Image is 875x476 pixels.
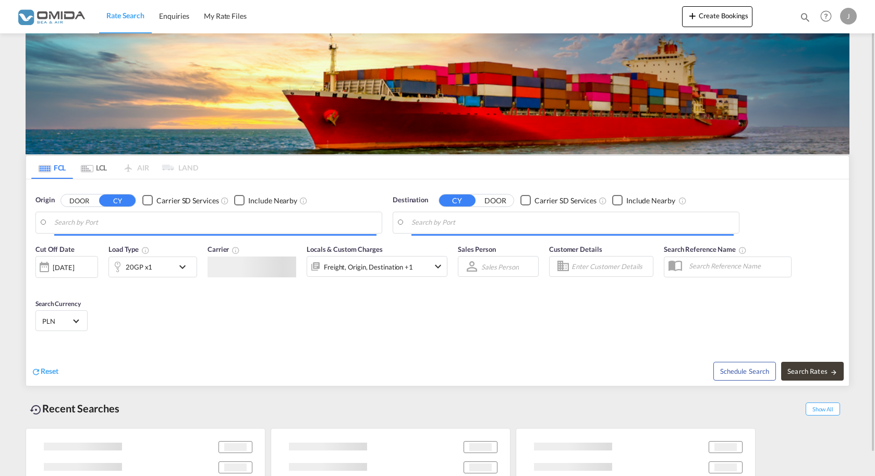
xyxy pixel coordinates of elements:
[176,261,194,273] md-icon: icon-chevron-down
[232,246,240,254] md-icon: The selected Trucker/Carrierwill be displayed in the rate results If the rates are from another f...
[204,11,247,20] span: My Rate Files
[432,260,444,273] md-icon: icon-chevron-down
[549,245,602,253] span: Customer Details
[159,11,189,20] span: Enquiries
[799,11,811,23] md-icon: icon-magnify
[31,366,58,377] div: icon-refreshReset
[106,11,144,20] span: Rate Search
[53,263,74,272] div: [DATE]
[26,33,849,154] img: LCL+%26+FCL+BACKGROUND.png
[35,245,75,253] span: Cut Off Date
[738,246,747,254] md-icon: Your search will be saved by the below given name
[324,260,413,274] div: Freight Origin Destination Factory Stuffing
[393,195,428,205] span: Destination
[817,7,835,25] span: Help
[208,245,240,253] span: Carrier
[99,194,136,206] button: CY
[108,257,197,277] div: 20GP x1icon-chevron-down
[307,245,383,253] span: Locals & Custom Charges
[678,197,687,205] md-icon: Unchecked: Ignores neighbouring ports when fetching rates.Checked : Includes neighbouring ports w...
[307,256,447,277] div: Freight Origin Destination Factory Stuffingicon-chevron-down
[830,369,837,376] md-icon: icon-arrow-right
[61,194,98,206] button: DOOR
[713,362,776,381] button: Note: By default Schedule search will only considerorigin ports, destination ports and cut off da...
[35,300,81,308] span: Search Currency
[30,404,42,416] md-icon: icon-backup-restore
[54,215,376,230] input: Search by Port
[781,362,844,381] button: Search Ratesicon-arrow-right
[234,195,297,206] md-checkbox: Checkbox No Ink
[31,156,73,179] md-tab-item: FCL
[16,5,86,28] img: 459c566038e111ed959c4fc4f0a4b274.png
[73,156,115,179] md-tab-item: LCL
[31,367,41,376] md-icon: icon-refresh
[799,11,811,27] div: icon-magnify
[126,260,152,274] div: 20GP x1
[840,8,857,25] div: J
[42,316,71,326] span: PLN
[41,313,82,328] md-select: Select Currency: zł PLNPoland Zloty
[817,7,840,26] div: Help
[31,156,198,179] md-pagination-wrapper: Use the left and right arrow keys to navigate between tabs
[411,215,734,230] input: Search by Port
[458,245,496,253] span: Sales Person
[682,6,752,27] button: icon-plus 400-fgCreate Bookings
[41,367,58,375] span: Reset
[142,195,218,206] md-checkbox: Checkbox No Ink
[35,277,43,291] md-datepicker: Select
[299,197,308,205] md-icon: Unchecked: Ignores neighbouring ports when fetching rates.Checked : Includes neighbouring ports w...
[248,196,297,206] div: Include Nearby
[477,194,514,206] button: DOOR
[686,9,699,22] md-icon: icon-plus 400-fg
[572,259,650,274] input: Enter Customer Details
[626,196,675,206] div: Include Nearby
[35,256,98,278] div: [DATE]
[156,196,218,206] div: Carrier SD Services
[108,245,150,253] span: Load Type
[664,245,747,253] span: Search Reference Name
[787,367,837,375] span: Search Rates
[141,246,150,254] md-icon: icon-information-outline
[26,179,849,386] div: Origin DOOR CY Checkbox No InkUnchecked: Search for CY (Container Yard) services for all selected...
[520,195,597,206] md-checkbox: Checkbox No Ink
[439,194,476,206] button: CY
[26,397,124,420] div: Recent Searches
[599,197,607,205] md-icon: Unchecked: Search for CY (Container Yard) services for all selected carriers.Checked : Search for...
[534,196,597,206] div: Carrier SD Services
[612,195,675,206] md-checkbox: Checkbox No Ink
[221,197,229,205] md-icon: Unchecked: Search for CY (Container Yard) services for all selected carriers.Checked : Search for...
[684,258,791,274] input: Search Reference Name
[480,259,520,274] md-select: Sales Person
[806,402,840,416] span: Show All
[35,195,54,205] span: Origin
